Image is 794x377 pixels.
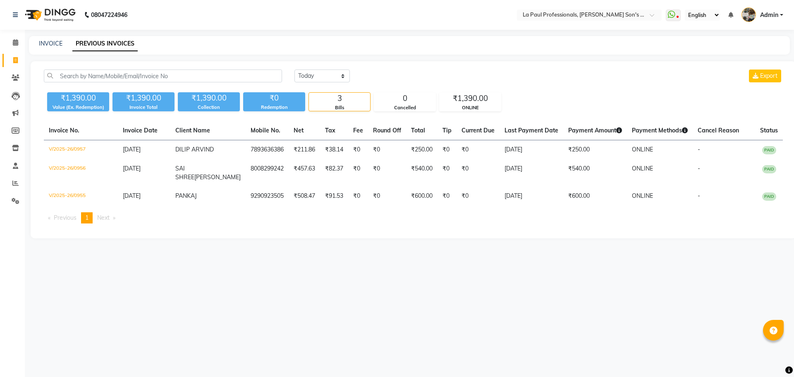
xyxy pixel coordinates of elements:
span: ONLINE [632,146,653,153]
td: 8008299242 [246,159,289,187]
span: ONLINE [632,192,653,199]
span: Tip [442,127,452,134]
td: 9290923505 [246,187,289,206]
span: Net [294,127,304,134]
span: Current Due [462,127,495,134]
td: [DATE] [500,140,563,160]
td: ₹0 [368,159,406,187]
td: ₹540.00 [563,159,627,187]
span: Round Off [373,127,401,134]
span: PAID [762,192,776,201]
span: Client Name [175,127,210,134]
input: Search by Name/Mobile/Email/Invoice No [44,70,282,82]
span: Tax [325,127,335,134]
td: ₹250.00 [406,140,438,160]
td: V/2025-26/0955 [44,187,118,206]
img: Admin [741,7,756,22]
span: PANKAJ [175,192,197,199]
td: ₹0 [368,140,406,160]
div: ₹1,390.00 [440,93,501,104]
td: ₹0 [438,159,457,187]
span: Total [411,127,425,134]
span: PAID [762,165,776,173]
div: Value (Ex. Redemption) [47,104,109,111]
td: ₹82.37 [320,159,348,187]
span: Invoice Date [123,127,158,134]
span: Payment Methods [632,127,688,134]
td: [DATE] [500,159,563,187]
span: Admin [760,11,778,19]
div: ₹1,390.00 [112,92,175,104]
span: Export [760,72,777,79]
td: ₹0 [457,187,500,206]
div: Cancelled [374,104,435,111]
span: - [698,192,700,199]
span: Status [760,127,778,134]
td: ₹600.00 [563,187,627,206]
span: Last Payment Date [505,127,558,134]
td: [DATE] [500,187,563,206]
td: ₹0 [348,159,368,187]
div: 3 [309,93,370,104]
iframe: chat widget [759,344,786,369]
td: ₹250.00 [563,140,627,160]
td: ₹0 [438,187,457,206]
div: Invoice Total [112,104,175,111]
img: logo [21,3,78,26]
span: ONLINE [632,165,653,172]
div: Bills [309,104,370,111]
b: 08047224946 [91,3,127,26]
span: [PERSON_NAME] [194,173,241,181]
span: Next [97,214,110,221]
div: ₹1,390.00 [47,92,109,104]
div: ₹0 [243,92,305,104]
span: [DATE] [123,165,141,172]
span: Invoice No. [49,127,79,134]
span: [DATE] [123,146,141,153]
span: PAID [762,146,776,154]
span: - [698,146,700,153]
td: ₹0 [348,187,368,206]
td: ₹0 [457,159,500,187]
span: [DATE] [123,192,141,199]
span: Mobile No. [251,127,280,134]
div: Redemption [243,104,305,111]
a: PREVIOUS INVOICES [72,36,138,51]
span: Fee [353,127,363,134]
td: ₹0 [457,140,500,160]
td: ₹600.00 [406,187,438,206]
div: ₹1,390.00 [178,92,240,104]
span: Previous [54,214,77,221]
td: ₹211.86 [289,140,320,160]
td: ₹91.53 [320,187,348,206]
span: 1 [85,214,88,221]
span: SAI SHREE [175,165,194,181]
td: V/2025-26/0957 [44,140,118,160]
td: ₹457.63 [289,159,320,187]
div: Collection [178,104,240,111]
nav: Pagination [44,212,783,223]
span: Cancel Reason [698,127,739,134]
div: ONLINE [440,104,501,111]
td: 7893636386 [246,140,289,160]
td: ₹0 [368,187,406,206]
td: ₹38.14 [320,140,348,160]
a: INVOICE [39,40,62,47]
button: Export [749,70,781,82]
div: 0 [374,93,435,104]
td: V/2025-26/0956 [44,159,118,187]
span: DILIP ARVIND [175,146,214,153]
td: ₹540.00 [406,159,438,187]
td: ₹0 [438,140,457,160]
td: ₹508.47 [289,187,320,206]
span: - [698,165,700,172]
td: ₹0 [348,140,368,160]
span: Payment Amount [568,127,622,134]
